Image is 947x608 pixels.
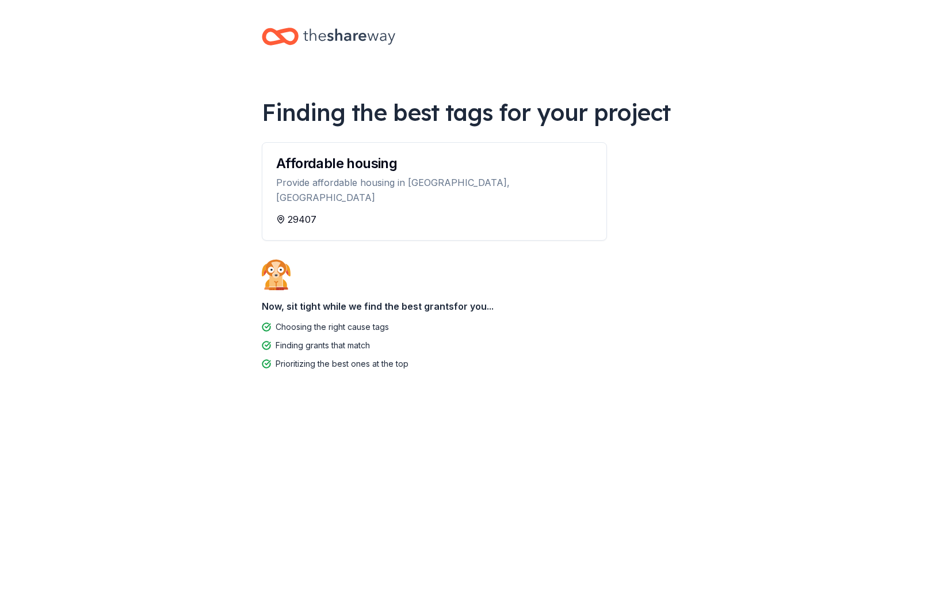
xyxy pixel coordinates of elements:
[262,259,291,290] img: Dog waiting patiently
[276,175,593,206] div: Provide affordable housing in [GEOGRAPHIC_DATA], [GEOGRAPHIC_DATA]
[262,295,685,318] div: Now, sit tight while we find the best grants for you...
[276,212,593,226] div: 29407
[276,357,408,371] div: Prioritizing the best ones at the top
[262,96,685,128] div: Finding the best tags for your project
[276,320,389,334] div: Choosing the right cause tags
[276,339,370,352] div: Finding grants that match
[276,157,593,170] div: Affordable housing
